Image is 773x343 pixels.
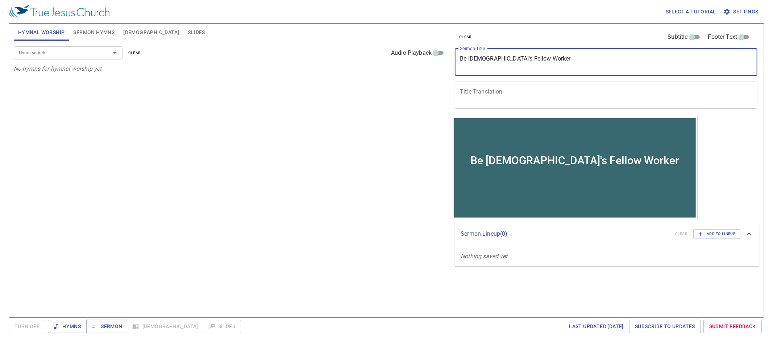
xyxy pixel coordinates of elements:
[73,28,115,37] span: Sermon Hymns
[86,320,128,333] button: Sermon
[703,320,762,333] a: Submit Feedback
[452,116,698,219] iframe: from-child
[123,28,179,37] span: [DEMOGRAPHIC_DATA]
[188,28,205,37] span: Slides
[14,65,102,72] i: No hymns for hymnal worship yet
[128,50,141,56] span: clear
[9,5,109,18] img: True Jesus Church
[709,322,756,331] span: Submit Feedback
[725,7,759,16] span: Settings
[459,34,472,40] span: clear
[110,48,120,58] button: Open
[708,33,737,41] span: Footer Text
[693,229,740,239] button: Add to Lineup
[92,322,122,331] span: Sermon
[461,253,508,260] i: Nothing saved yet
[48,320,87,333] button: Hymns
[18,28,65,37] span: Hymnal Worship
[629,320,701,333] a: Subscribe to Updates
[569,322,624,331] span: Last updated [DATE]
[54,322,81,331] span: Hymns
[461,230,669,238] p: Sermon Lineup ( 0 )
[460,55,752,69] textarea: Be [DEMOGRAPHIC_DATA]'s Fellow Worker
[635,322,695,331] span: Subscribe to Updates
[668,33,688,41] span: Subtitle
[391,49,432,57] span: Audio Playback
[455,222,759,246] div: Sermon Lineup(0)clearAdd to Lineup
[455,33,476,41] button: clear
[663,5,719,18] button: Select a tutorial
[722,5,761,18] button: Settings
[124,49,145,57] button: clear
[698,231,736,237] span: Add to Lineup
[666,7,716,16] span: Select a tutorial
[566,320,627,333] a: Last updated [DATE]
